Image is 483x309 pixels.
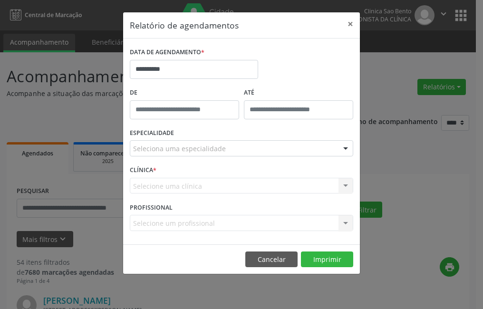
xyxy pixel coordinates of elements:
span: Seleciona uma especialidade [133,144,226,154]
button: Imprimir [301,251,353,268]
label: ESPECIALIDADE [130,126,174,141]
button: Cancelar [245,251,298,268]
label: PROFISSIONAL [130,200,173,215]
label: DATA DE AGENDAMENTO [130,45,204,60]
label: De [130,86,239,100]
label: ATÉ [244,86,353,100]
h5: Relatório de agendamentos [130,19,239,31]
button: Close [341,12,360,36]
label: CLÍNICA [130,163,156,178]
